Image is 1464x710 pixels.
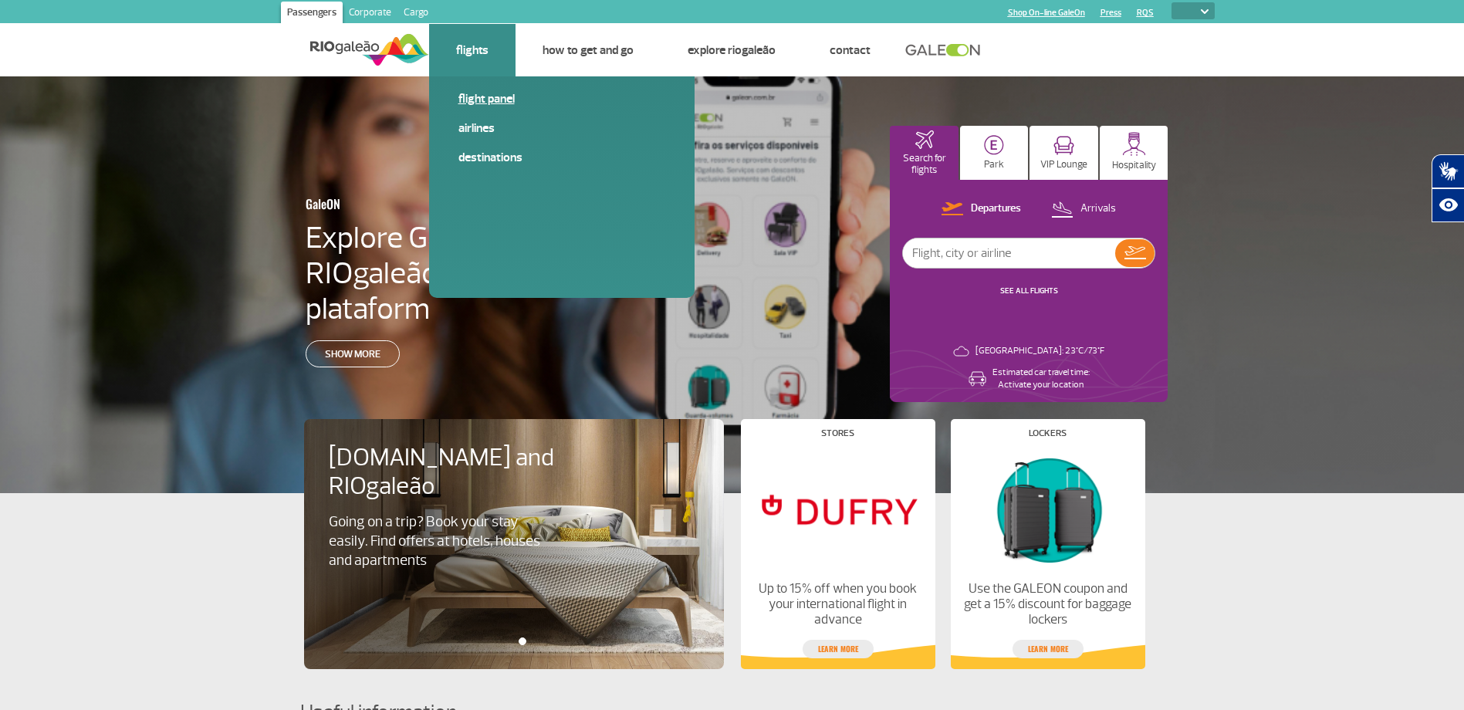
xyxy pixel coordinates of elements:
button: Departures [937,199,1026,219]
a: Press [1101,8,1121,18]
p: Going on a trip? Book your stay easily. Find offers at hotels, houses and apartments [329,512,548,570]
p: Up to 15% off when you book your international flight in advance [753,581,921,627]
button: Search for flights [890,126,959,180]
img: Stores [753,450,921,569]
a: Corporate [343,2,397,26]
h4: Explore GaleON: RIOgaleão’s digital plataform [306,220,639,326]
a: How to get and go [543,42,634,58]
a: RQS [1137,8,1154,18]
a: [DOMAIN_NAME] and RIOgaleãoGoing on a trip? Book your stay easily. Find offers at hotels, houses ... [329,444,699,570]
a: SEE ALL FLIGHTS [1000,286,1058,296]
a: Airlines [458,120,665,137]
a: Flight panel [458,90,665,107]
p: VIP Lounge [1040,159,1087,171]
button: Arrivals [1046,199,1121,219]
a: Flights [456,42,489,58]
button: VIP Lounge [1030,126,1098,180]
button: Park [960,126,1029,180]
p: Estimated car travel time: Activate your location [992,367,1090,391]
p: Park [984,159,1004,171]
a: Shop On-line GaleOn [1008,8,1085,18]
button: Hospitality [1100,126,1168,180]
a: Passengers [281,2,343,26]
p: Use the GALEON coupon and get a 15% discount for baggage lockers [963,581,1131,627]
img: hospitality.svg [1122,132,1146,156]
a: Cargo [397,2,434,26]
input: Flight, city or airline [903,238,1115,268]
img: airplaneHomeActive.svg [915,130,934,149]
h4: [DOMAIN_NAME] and RIOgaleão [329,444,574,501]
img: vipRoom.svg [1053,136,1074,155]
p: [GEOGRAPHIC_DATA]: 23°C/73°F [975,345,1104,357]
a: Explore RIOgaleão [688,42,776,58]
img: carParkingHome.svg [984,135,1004,155]
img: Lockers [963,450,1131,569]
button: Abrir recursos assistivos. [1432,188,1464,222]
a: Show more [306,340,400,367]
a: Learn more [1013,640,1084,658]
p: Departures [971,201,1021,216]
h3: GaleON [306,188,563,220]
button: Abrir tradutor de língua de sinais. [1432,154,1464,188]
p: Search for flights [898,153,951,176]
a: Learn more [803,640,874,658]
a: Destinations [458,149,665,166]
h4: Stores [821,429,854,438]
h4: Lockers [1029,429,1067,438]
button: SEE ALL FLIGHTS [996,285,1063,297]
a: Contact [830,42,871,58]
p: Arrivals [1080,201,1116,216]
p: Hospitality [1112,160,1156,171]
div: Plugin de acessibilidade da Hand Talk. [1432,154,1464,222]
